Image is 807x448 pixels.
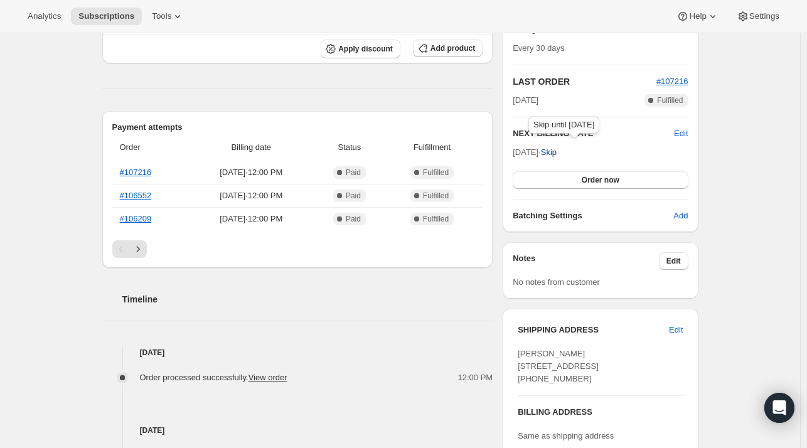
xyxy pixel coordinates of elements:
[513,252,659,270] h3: Notes
[533,142,564,163] button: Skip
[193,213,311,225] span: [DATE] · 12:00 PM
[120,214,152,223] a: #106209
[193,141,311,154] span: Billing date
[346,168,361,178] span: Paid
[120,168,152,177] a: #107216
[661,320,690,340] button: Edit
[657,95,683,105] span: Fulfilled
[666,206,695,226] button: Add
[193,189,311,202] span: [DATE] · 12:00 PM
[102,346,493,359] h4: [DATE]
[122,293,493,306] h2: Timeline
[321,40,400,58] button: Apply discount
[513,171,688,189] button: Order now
[346,214,361,224] span: Paid
[541,146,557,159] span: Skip
[28,11,61,21] span: Analytics
[140,373,287,382] span: Order processed successfully.
[513,94,538,107] span: [DATE]
[129,240,147,258] button: Next
[764,393,794,423] div: Open Intercom Messenger
[78,11,134,21] span: Subscriptions
[669,8,726,25] button: Help
[729,8,787,25] button: Settings
[674,127,688,140] button: Edit
[518,406,683,419] h3: BILLING ADDRESS
[249,373,287,382] a: View order
[513,147,557,157] span: [DATE] ·
[193,166,311,179] span: [DATE] · 12:00 PM
[346,191,361,201] span: Paid
[689,11,706,21] span: Help
[666,256,681,266] span: Edit
[152,11,171,21] span: Tools
[20,8,68,25] button: Analytics
[513,75,656,88] h2: LAST ORDER
[423,214,449,224] span: Fulfilled
[513,127,674,140] h2: NEXT BILLING DATE
[423,191,449,201] span: Fulfilled
[656,75,688,88] button: #107216
[749,11,779,21] span: Settings
[659,252,688,270] button: Edit
[518,431,614,440] span: Same as shipping address
[389,141,475,154] span: Fulfillment
[318,141,382,154] span: Status
[582,175,619,185] span: Order now
[423,168,449,178] span: Fulfilled
[518,324,669,336] h3: SHIPPING ADDRESS
[518,349,599,383] span: [PERSON_NAME] [STREET_ADDRESS] [PHONE_NUMBER]
[458,371,493,384] span: 12:00 PM
[120,191,152,200] a: #106552
[656,77,688,86] a: #107216
[430,43,475,53] span: Add product
[112,134,189,161] th: Order
[513,277,600,287] span: No notes from customer
[513,210,673,222] h6: Batching Settings
[71,8,142,25] button: Subscriptions
[112,121,483,134] h2: Payment attempts
[673,210,688,222] span: Add
[338,44,393,54] span: Apply discount
[669,324,683,336] span: Edit
[112,240,483,258] nav: Pagination
[413,40,483,57] button: Add product
[513,43,564,53] span: Every 30 days
[102,424,493,437] h4: [DATE]
[144,8,191,25] button: Tools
